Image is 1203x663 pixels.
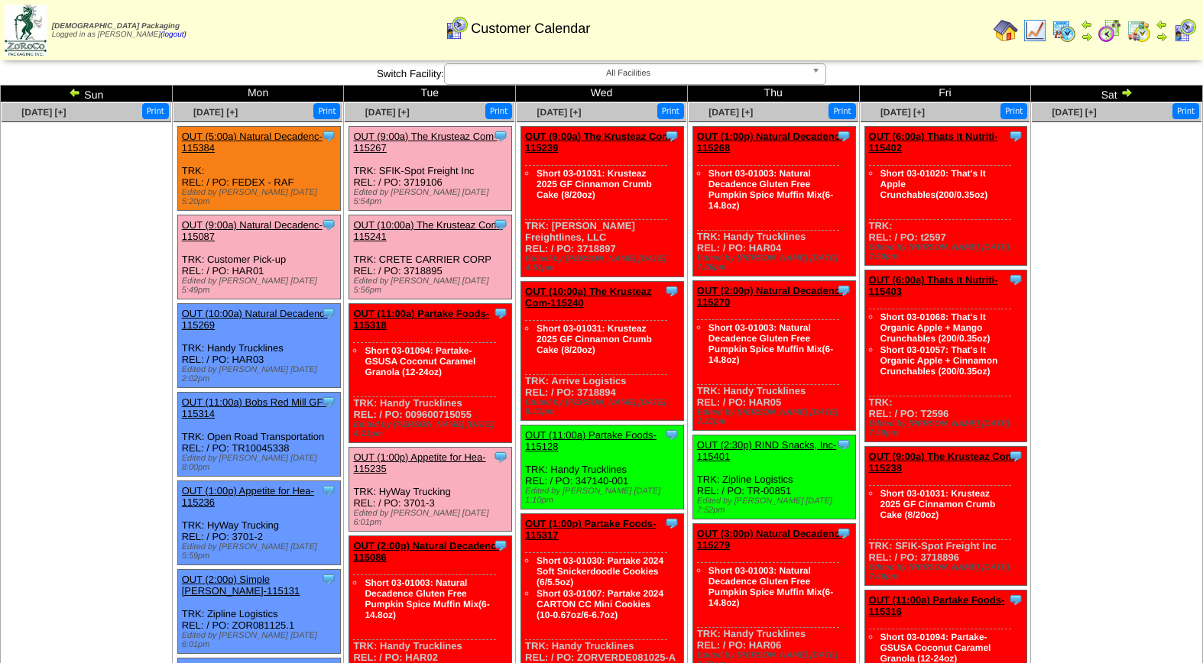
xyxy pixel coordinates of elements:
div: Edited by [PERSON_NAME] [DATE] 7:52pm [697,496,855,515]
img: Tooltip [664,516,679,531]
div: TRK: Handy Trucklines REL: / PO: 347140-001 [521,425,684,509]
img: Tooltip [836,128,851,144]
div: TRK: Open Road Transportation REL: / PO: TR10045338 [177,393,340,477]
img: line_graph.gif [1023,18,1047,43]
div: Edited by [PERSON_NAME] [DATE] 7:49pm [869,563,1027,581]
div: TRK: Zipline Logistics REL: / PO: ZOR081125.1 [177,570,340,654]
div: Edited by [PERSON_NAME] [DATE] 1:10pm [525,487,683,505]
img: arrowright.gif [1081,31,1093,43]
img: Tooltip [1008,448,1023,464]
img: arrowleft.gif [69,86,81,99]
div: Edited by [PERSON_NAME] [DATE] 7:27pm [697,408,855,426]
div: Edited by [PERSON_NAME] [DATE] 5:20pm [182,188,340,206]
div: TRK: Handy Trucklines REL: / PO: 009600715055 [349,304,512,443]
a: [DATE] [+] [709,107,753,118]
img: arrowright.gif [1156,31,1168,43]
img: Tooltip [321,394,336,409]
a: Short 03-01031: Krusteaz 2025 GF Cinnamon Crumb Cake (8/20oz) [537,168,652,200]
span: [DATE] [+] [880,107,925,118]
img: Tooltip [1008,128,1023,144]
div: Edited by [PERSON_NAME] [DATE] 5:54pm [353,188,511,206]
img: calendarinout.gif [1127,18,1151,43]
a: OUT (2:00p) Natural Decadenc-115086 [353,540,499,563]
a: OUT (9:00a) The Krusteaz Com-115239 [525,131,674,154]
div: TRK: REL: / PO: t2597 [864,127,1027,266]
a: OUT (1:00p) Natural Decadenc-115268 [697,131,843,154]
a: Short 03-01031: Krusteaz 2025 GF Cinnamon Crumb Cake (8/20oz) [537,323,652,355]
div: TRK: HyWay Trucking REL: / PO: 3701-3 [349,448,512,532]
a: Short 03-01007: Partake 2024 CARTON CC Mini Cookies (10-0.67oz/6-6.7oz) [537,588,663,620]
img: arrowleft.gif [1156,18,1168,31]
a: OUT (11:00a) Bobs Red Mill GF-115314 [182,396,326,419]
a: [DATE] [+] [21,107,66,118]
img: Tooltip [493,449,508,464]
div: TRK: HyWay Trucking REL: / PO: 3701-2 [177,481,340,565]
a: OUT (10:00a) Natural Decadenc-115269 [182,308,328,331]
td: Sat [1031,86,1203,102]
div: Edited by [PERSON_NAME] [DATE] 8:00pm [182,454,340,472]
img: Tooltip [321,571,336,587]
div: TRK: CRETE CARRIER CORP REL: / PO: 3718895 [349,215,512,299]
img: Tooltip [836,283,851,298]
a: OUT (9:00a) Natural Decadenc-115087 [182,219,323,242]
a: Short 03-01030: Partake 2024 Soft Snickerdoodle Cookies (6/5.5oz) [537,555,663,587]
a: OUT (2:00p) Natural Decadenc-115270 [697,285,843,308]
td: Wed [516,86,688,102]
img: Tooltip [321,217,336,232]
a: OUT (9:00a) The Krusteaz Com-115267 [353,131,497,154]
img: calendarcustomer.gif [444,16,469,40]
img: Tooltip [836,437,851,452]
a: Short 03-01020: That's It Apple Crunchables(200/0.35oz) [880,168,988,200]
a: (logout) [161,31,186,39]
button: Print [142,103,169,119]
a: [DATE] [+] [537,107,581,118]
span: [DEMOGRAPHIC_DATA] Packaging [52,22,180,31]
img: Tooltip [664,427,679,442]
button: Print [828,103,855,119]
a: OUT (6:00a) Thats It Nutriti-115403 [869,274,998,297]
a: OUT (6:00a) Thats It Nutriti-115402 [869,131,998,154]
img: Tooltip [493,306,508,321]
div: Edited by [PERSON_NAME] [DATE] 7:50pm [869,419,1027,438]
a: OUT (11:00a) Partake Foods-115316 [869,594,1005,617]
a: [DATE] [+] [193,107,238,118]
img: Tooltip [321,128,336,144]
img: Tooltip [493,217,508,232]
a: [DATE] [+] [365,107,410,118]
div: Edited by [PERSON_NAME] [DATE] 6:01pm [182,631,340,649]
div: TRK: REL: / PO: T2596 [864,270,1027,442]
img: Tooltip [493,538,508,553]
span: Customer Calendar [471,21,590,37]
img: calendarprod.gif [1052,18,1076,43]
a: OUT (1:00p) Appetite for Hea-115236 [182,485,314,508]
a: OUT (10:00a) The Krusteaz Com-115241 [353,219,502,242]
span: All Facilities [451,64,806,82]
div: TRK: Handy Trucklines REL: / PO: HAR05 [692,281,855,431]
div: TRK: Handy Trucklines REL: / PO: HAR04 [692,127,855,277]
div: TRK: SFIK-Spot Freight Inc REL: / PO: 3718896 [864,447,1027,586]
img: zoroco-logo-small.webp [5,5,47,56]
div: Edited by [PERSON_NAME] [DATE] 4:21pm [353,420,511,438]
img: Tooltip [321,306,336,321]
img: Tooltip [664,128,679,144]
a: [DATE] [+] [1052,107,1097,118]
a: Short 03-01031: Krusteaz 2025 GF Cinnamon Crumb Cake (8/20oz) [880,488,996,520]
div: Edited by [PERSON_NAME] [DATE] 5:59pm [182,542,340,561]
a: OUT (2:00p) Simple [PERSON_NAME]-115131 [182,574,300,597]
td: Mon [172,86,344,102]
a: OUT (5:00a) Natural Decadenc-115384 [182,131,323,154]
div: TRK: REL: / PO: FEDEX - RAF [177,127,340,211]
a: OUT (1:00p) Appetite for Hea-115235 [353,451,485,474]
td: Fri [859,86,1031,102]
div: Edited by [PERSON_NAME] [DATE] 5:49pm [182,277,340,295]
a: Short 03-01003: Natural Decadence Gluten Free Pumpkin Spice Muffin Mix(6-14.8oz) [709,168,833,211]
div: TRK: [PERSON_NAME] Freightlines, LLC REL: / PO: 3718897 [521,127,684,277]
img: Tooltip [836,526,851,541]
img: calendarblend.gif [1098,18,1122,43]
img: home.gif [994,18,1018,43]
a: Short 03-01003: Natural Decadence Gluten Free Pumpkin Spice Muffin Mix(6-14.8oz) [709,565,833,608]
td: Sun [1,86,173,102]
button: Print [485,103,512,119]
